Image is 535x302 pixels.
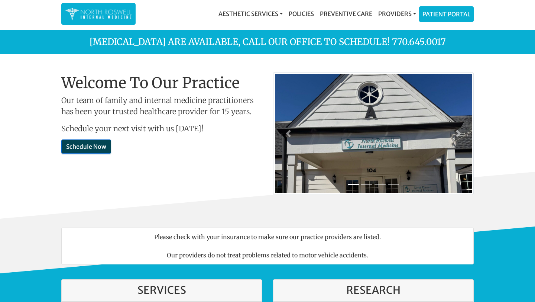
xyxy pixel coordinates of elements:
[286,6,317,21] a: Policies
[65,7,132,21] img: North Roswell Internal Medicine
[281,284,466,297] h3: Research
[56,35,479,49] p: [MEDICAL_DATA] are available, call our office to schedule! 770.645.0017
[375,6,419,21] a: Providers
[215,6,286,21] a: Aesthetic Services
[419,7,473,22] a: Patient Portal
[61,123,262,134] p: Schedule your next visit with us [DATE]!
[317,6,375,21] a: Preventive Care
[61,95,262,117] p: Our team of family and internal medicine practitioners has been your trusted healthcare provider ...
[69,284,254,297] h3: Services
[61,228,474,246] li: Please check with your insurance to make sure our practice providers are listed.
[61,246,474,264] li: Our providers do not treat problems related to motor vehicle accidents.
[61,139,111,154] a: Schedule Now
[61,74,262,92] h1: Welcome To Our Practice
